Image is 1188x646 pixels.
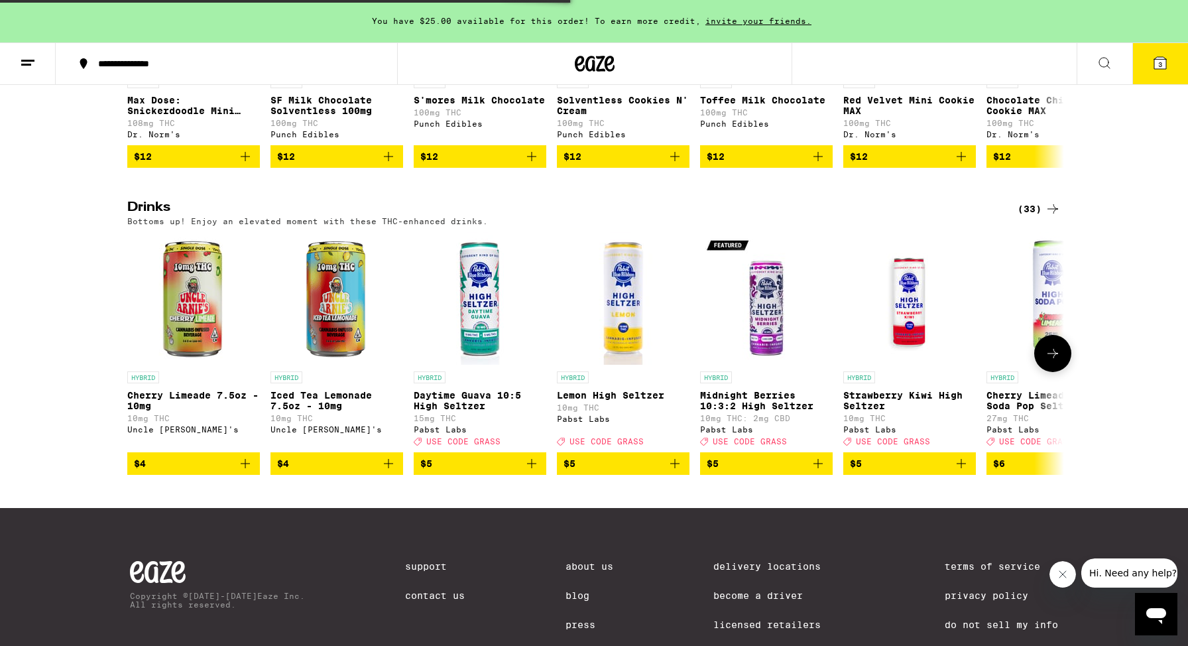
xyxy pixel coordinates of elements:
p: Midnight Berries 10:3:2 High Seltzer [700,390,833,411]
span: USE CODE GRASS [999,437,1073,446]
p: Copyright © [DATE]-[DATE] Eaze Inc. All rights reserved. [130,592,305,609]
span: You have $25.00 available for this order! To earn more credit, [372,17,701,25]
p: 10mg THC [843,414,976,422]
p: Solventless Cookies N' Cream [557,95,689,116]
p: Lemon High Seltzer [557,390,689,401]
p: HYBRID [843,371,875,383]
span: $12 [277,151,295,162]
div: Punch Edibles [414,119,546,128]
button: Add to bag [414,145,546,168]
p: Cherry Limeade High Soda Pop Seltzer - 25mg [986,390,1119,411]
span: $5 [707,458,719,469]
div: Punch Edibles [270,130,403,139]
button: Add to bag [986,145,1119,168]
button: Add to bag [700,145,833,168]
a: Open page for Iced Tea Lemonade 7.5oz - 10mg from Uncle Arnie's [270,232,403,452]
button: Add to bag [843,145,976,168]
img: Pabst Labs - Daytime Guava 10:5 High Seltzer [414,232,546,365]
button: Add to bag [127,145,260,168]
p: HYBRID [557,371,589,383]
a: Delivery Locations [713,561,845,572]
p: HYBRID [270,371,302,383]
img: Pabst Labs - Lemon High Seltzer [557,232,689,365]
span: $12 [420,151,438,162]
a: Do Not Sell My Info [945,619,1058,630]
p: 10mg THC [270,414,403,422]
button: Add to bag [843,452,976,475]
button: Add to bag [127,452,260,475]
button: Add to bag [557,145,689,168]
div: Pabst Labs [414,425,546,434]
a: About Us [565,561,613,572]
a: Support [405,561,465,572]
span: $5 [420,458,432,469]
div: Pabst Labs [843,425,976,434]
a: Open page for Daytime Guava 10:5 High Seltzer from Pabst Labs [414,232,546,452]
span: 3 [1158,60,1162,68]
button: Add to bag [557,452,689,475]
p: 10mg THC [127,414,260,422]
span: USE CODE GRASS [426,437,501,446]
p: Daytime Guava 10:5 High Seltzer [414,390,546,411]
p: HYBRID [414,371,445,383]
a: Blog [565,590,613,601]
p: Strawberry Kiwi High Seltzer [843,390,976,411]
p: 108mg THC [127,119,260,127]
a: Become a Driver [713,590,845,601]
a: Privacy Policy [945,590,1058,601]
span: invite your friends. [701,17,816,25]
p: Max Dose: Snickerdoodle Mini Cookie - Indica [127,95,260,116]
img: Pabst Labs - Midnight Berries 10:3:2 High Seltzer [700,232,833,365]
img: Pabst Labs - Cherry Limeade High Soda Pop Seltzer - 25mg [986,232,1119,365]
span: USE CODE GRASS [713,437,787,446]
div: Pabst Labs [557,415,689,423]
iframe: Message from company [1081,558,1177,588]
p: 10mg THC: 2mg CBD [700,414,833,422]
button: Add to bag [414,452,546,475]
span: $12 [850,151,868,162]
div: Uncle [PERSON_NAME]'s [270,425,403,434]
img: Pabst Labs - Strawberry Kiwi High Seltzer [843,232,976,365]
a: Open page for Midnight Berries 10:3:2 High Seltzer from Pabst Labs [700,232,833,452]
div: Pabst Labs [986,425,1119,434]
p: Cherry Limeade 7.5oz - 10mg [127,390,260,411]
p: Chocolate Chip Mini Cookie MAX [986,95,1119,116]
a: Open page for Lemon High Seltzer from Pabst Labs [557,232,689,452]
a: (33) [1018,201,1061,217]
p: HYBRID [986,371,1018,383]
span: $4 [277,458,289,469]
span: $6 [993,458,1005,469]
p: 100mg THC [557,119,689,127]
button: 3 [1132,43,1188,84]
p: 27mg THC [986,414,1119,422]
div: Dr. Norm's [986,130,1119,139]
p: SF Milk Chocolate Solventless 100mg [270,95,403,116]
iframe: Close message [1049,561,1076,588]
div: Dr. Norm's [127,130,260,139]
p: 15mg THC [414,414,546,422]
span: USE CODE GRASS [569,437,644,446]
a: Contact Us [405,590,465,601]
div: Punch Edibles [557,130,689,139]
div: Punch Edibles [700,119,833,128]
p: Bottoms up! Enjoy an elevated moment with these THC-enhanced drinks. [127,217,488,226]
p: HYBRID [127,371,159,383]
h2: Drinks [127,201,996,217]
div: Pabst Labs [700,425,833,434]
p: 100mg THC [414,108,546,117]
span: $12 [993,151,1011,162]
p: Toffee Milk Chocolate [700,95,833,105]
span: USE CODE GRASS [856,437,930,446]
p: 100mg THC [843,119,976,127]
iframe: Button to launch messaging window [1135,593,1177,635]
p: 100mg THC [270,119,403,127]
a: Licensed Retailers [713,619,845,630]
p: HYBRID [700,371,732,383]
span: $12 [134,151,152,162]
a: Terms of Service [945,561,1058,572]
p: 10mg THC [557,403,689,412]
button: Add to bag [270,145,403,168]
span: $5 [850,458,862,469]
